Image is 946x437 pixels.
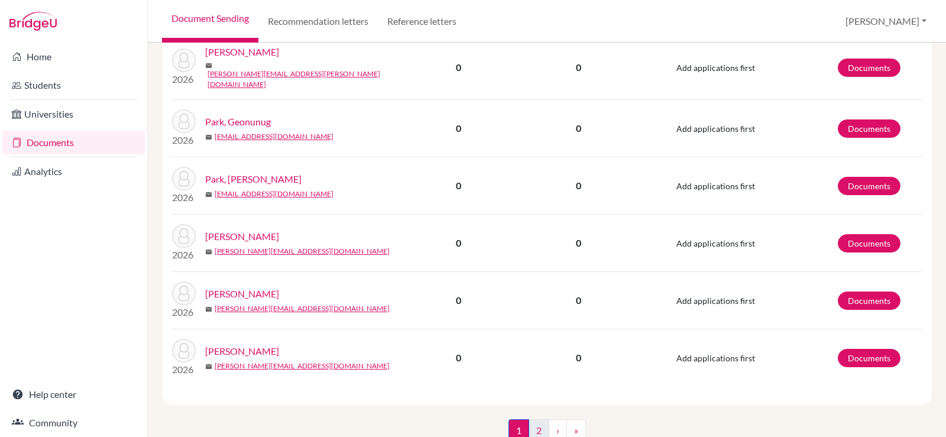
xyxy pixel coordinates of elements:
[510,60,647,75] p: 0
[208,69,416,90] a: [PERSON_NAME][EMAIL_ADDRESS][PERSON_NAME][DOMAIN_NAME]
[838,59,900,77] a: Documents
[838,292,900,310] a: Documents
[172,339,196,362] img: Ryu, Daniel
[205,287,279,301] a: [PERSON_NAME]
[205,248,212,255] span: mail
[172,362,196,377] p: 2026
[676,353,755,363] span: Add applications first
[172,190,196,205] p: 2026
[172,281,196,305] img: Rublik, Julia
[456,61,461,73] b: 0
[510,179,647,193] p: 0
[456,122,461,134] b: 0
[838,119,900,138] a: Documents
[205,134,212,141] span: mail
[215,189,333,199] a: [EMAIL_ADDRESS][DOMAIN_NAME]
[840,10,932,33] button: [PERSON_NAME]
[172,109,196,133] img: Park, Geonunug
[456,180,461,191] b: 0
[2,383,145,406] a: Help center
[676,124,755,134] span: Add applications first
[215,246,390,257] a: [PERSON_NAME][EMAIL_ADDRESS][DOMAIN_NAME]
[510,236,647,250] p: 0
[2,45,145,69] a: Home
[838,349,900,367] a: Documents
[2,160,145,183] a: Analytics
[2,102,145,126] a: Universities
[510,121,647,135] p: 0
[676,63,755,73] span: Add applications first
[456,352,461,363] b: 0
[2,411,145,435] a: Community
[205,115,271,129] a: Park, Geonunug
[172,133,196,147] p: 2026
[676,238,755,248] span: Add applications first
[205,45,279,59] a: [PERSON_NAME]
[205,229,279,244] a: [PERSON_NAME]
[456,294,461,306] b: 0
[205,191,212,198] span: mail
[205,363,212,370] span: mail
[676,181,755,191] span: Add applications first
[172,224,196,248] img: Rublik, Julia
[205,172,302,186] a: Park, [PERSON_NAME]
[172,48,196,72] img: Liscano, Josh
[838,177,900,195] a: Documents
[456,237,461,248] b: 0
[2,131,145,154] a: Documents
[510,293,647,307] p: 0
[2,73,145,97] a: Students
[172,248,196,262] p: 2026
[172,167,196,190] img: Park, Geo Nung
[215,361,390,371] a: [PERSON_NAME][EMAIL_ADDRESS][DOMAIN_NAME]
[205,62,212,69] span: mail
[205,306,212,313] span: mail
[838,234,900,253] a: Documents
[676,296,755,306] span: Add applications first
[172,72,196,86] p: 2026
[215,131,333,142] a: [EMAIL_ADDRESS][DOMAIN_NAME]
[510,351,647,365] p: 0
[172,305,196,319] p: 2026
[215,303,390,314] a: [PERSON_NAME][EMAIL_ADDRESS][DOMAIN_NAME]
[205,344,279,358] a: [PERSON_NAME]
[9,12,57,31] img: Bridge-U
